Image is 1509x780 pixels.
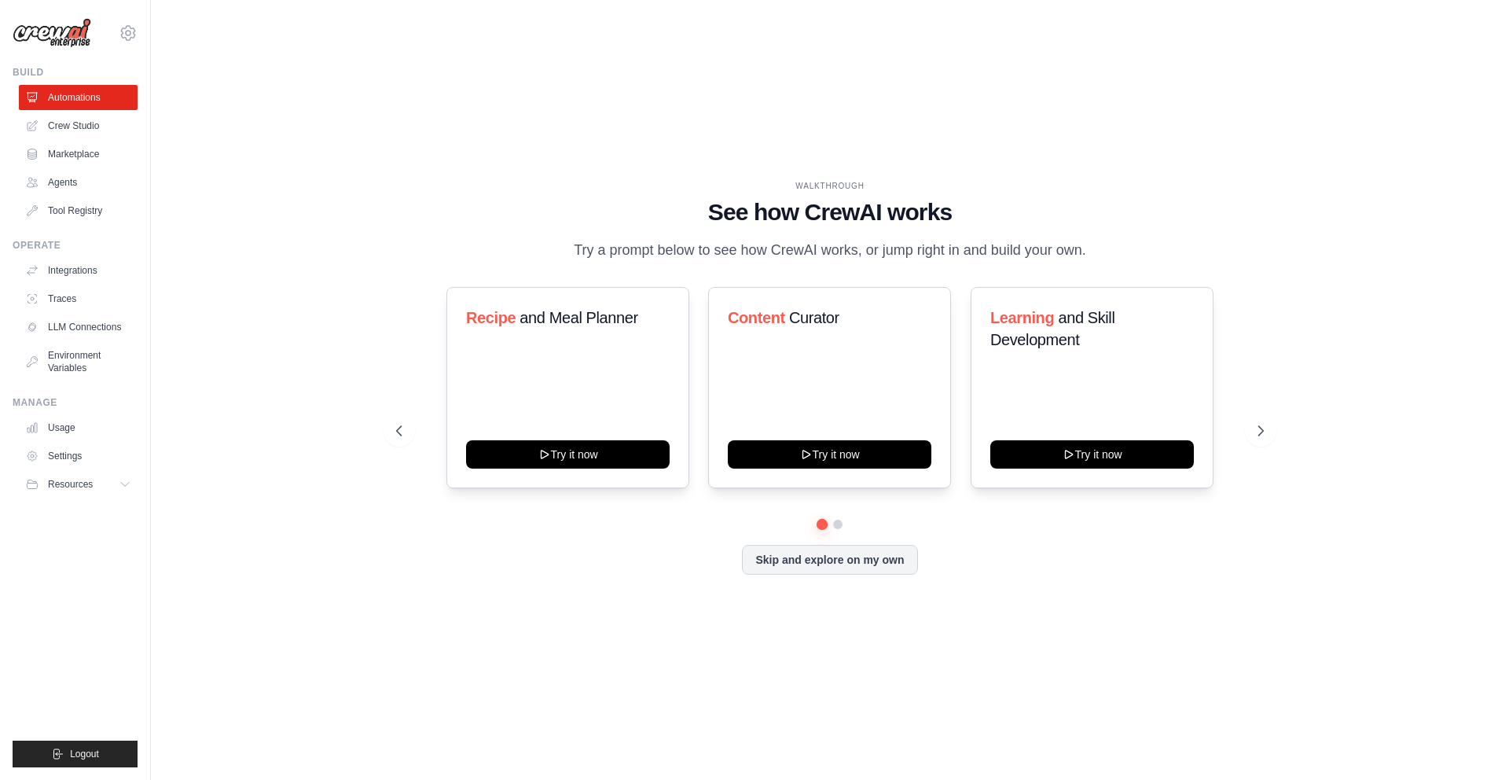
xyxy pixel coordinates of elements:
[19,443,138,469] a: Settings
[466,440,670,469] button: Try it now
[728,309,785,326] span: Content
[19,415,138,440] a: Usage
[13,396,138,409] div: Manage
[728,440,931,469] button: Try it now
[466,309,516,326] span: Recipe
[48,478,93,491] span: Resources
[990,309,1114,348] span: and Skill Development
[19,286,138,311] a: Traces
[19,198,138,223] a: Tool Registry
[13,741,138,767] button: Logout
[566,239,1094,262] p: Try a prompt below to see how CrewAI works, or jump right in and build your own.
[789,309,839,326] span: Curator
[396,180,1264,192] div: WALKTHROUGH
[19,343,138,381] a: Environment Variables
[990,309,1054,326] span: Learning
[396,198,1264,226] h1: See how CrewAI works
[19,85,138,110] a: Automations
[13,18,91,48] img: Logo
[13,239,138,252] div: Operate
[19,142,138,167] a: Marketplace
[990,440,1194,469] button: Try it now
[520,309,637,326] span: and Meal Planner
[19,170,138,195] a: Agents
[19,472,138,497] button: Resources
[19,113,138,138] a: Crew Studio
[13,66,138,79] div: Build
[19,315,138,340] a: LLM Connections
[742,545,917,575] button: Skip and explore on my own
[70,748,99,760] span: Logout
[19,258,138,283] a: Integrations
